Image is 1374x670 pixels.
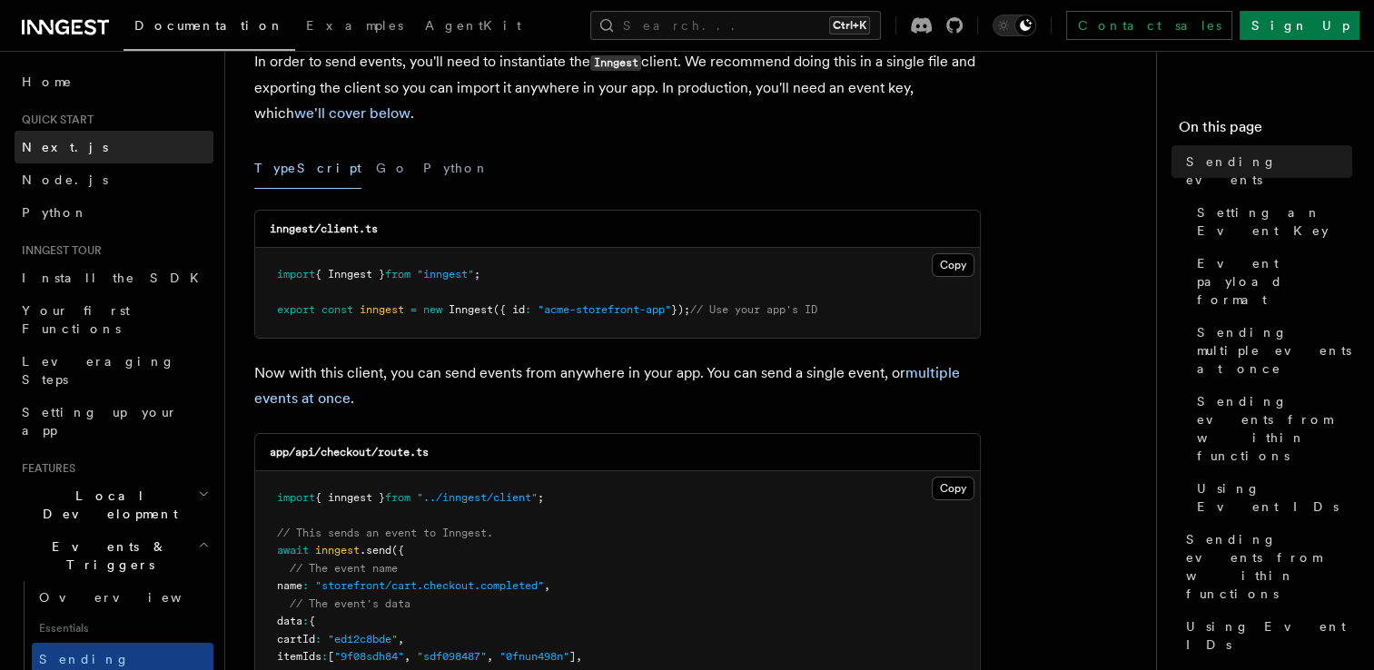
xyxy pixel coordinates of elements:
span: = [410,303,417,316]
img: website_grey.svg [29,47,44,62]
span: ({ id [493,303,525,316]
span: Documentation [134,18,284,33]
span: // The event's data [290,597,410,610]
button: Go [376,148,409,189]
div: Keywords by Traffic [201,107,306,119]
span: : [302,615,309,627]
div: Domain: [DOMAIN_NAME] [47,47,200,62]
span: inngest [315,544,360,557]
a: Using Event IDs [1190,472,1352,523]
span: "acme-storefront-app" [538,303,671,316]
span: : [302,579,309,592]
span: from [385,491,410,504]
span: AgentKit [425,18,521,33]
span: Event payload format [1197,254,1352,309]
span: Install the SDK [22,271,210,285]
div: Domain Overview [69,107,163,119]
button: Search...Ctrl+K [590,11,881,40]
kbd: Ctrl+K [829,16,870,34]
span: Next.js [22,140,108,154]
span: Sending multiple events at once [1197,323,1352,378]
span: "../inngest/client" [417,491,538,504]
a: Sending events from within functions [1190,385,1352,472]
span: import [277,491,315,504]
a: Leveraging Steps [15,345,213,396]
a: Next.js [15,131,213,163]
span: Essentials [32,614,213,643]
span: { inngest } [315,491,385,504]
span: export [277,303,315,316]
span: "sdf098487" [417,650,487,663]
span: "ed12c8bde" [328,633,398,645]
span: Node.js [22,172,108,187]
span: Overview [39,590,226,605]
span: import [277,268,315,281]
span: Python [22,205,88,220]
p: Now with this client, you can send events from anywhere in your app. You can send a single event,... [254,360,981,411]
button: Local Development [15,479,213,530]
span: ; [538,491,544,504]
code: inngest/client.ts [270,222,378,235]
span: }); [671,303,690,316]
a: Using Event IDs [1179,610,1352,661]
span: const [321,303,353,316]
img: tab_domain_overview_orange.svg [49,105,64,120]
a: Examples [295,5,414,49]
div: v 4.0.25 [51,29,89,44]
a: Home [15,65,213,98]
span: [ [328,650,334,663]
span: Inngest [449,303,493,316]
span: inngest [360,303,404,316]
a: Sign Up [1240,11,1359,40]
a: Your first Functions [15,294,213,345]
span: // Use your app's ID [690,303,817,316]
button: Copy [932,253,974,277]
span: { [309,615,315,627]
span: : [525,303,531,316]
span: await [277,544,309,557]
a: Setting an Event Key [1190,196,1352,247]
a: Documentation [124,5,295,51]
span: Examples [306,18,403,33]
span: Your first Functions [22,303,130,336]
a: multiple events at once [254,364,960,407]
span: Using Event IDs [1197,479,1352,516]
span: "storefront/cart.checkout.completed" [315,579,544,592]
span: , [576,650,582,663]
a: Node.js [15,163,213,196]
a: Python [15,196,213,229]
span: Events & Triggers [15,537,198,574]
span: : [321,650,328,663]
span: new [423,303,442,316]
span: ({ [391,544,404,557]
code: Inngest [590,55,641,71]
a: Install the SDK [15,261,213,294]
span: , [487,650,493,663]
span: itemIds [277,650,321,663]
span: .send [360,544,391,557]
a: Sending events [1179,145,1352,196]
span: from [385,268,410,281]
button: TypeScript [254,148,361,189]
span: Features [15,461,75,476]
span: Sending events from within functions [1186,530,1352,603]
span: "0fnun498n" [499,650,569,663]
button: Events & Triggers [15,530,213,581]
img: logo_orange.svg [29,29,44,44]
button: Python [423,148,489,189]
p: In order to send events, you'll need to instantiate the client. We recommend doing this in a sing... [254,49,981,126]
span: ; [474,268,480,281]
a: Contact sales [1066,11,1232,40]
img: tab_keywords_by_traffic_grey.svg [181,105,195,120]
span: Home [22,73,73,91]
span: name [277,579,302,592]
span: // This sends an event to Inngest. [277,527,493,539]
span: , [398,633,404,645]
span: Using Event IDs [1186,617,1352,654]
code: app/api/checkout/route.ts [270,446,429,458]
span: Sending events [1186,153,1352,189]
span: Sending events from within functions [1197,392,1352,465]
span: Leveraging Steps [22,354,175,387]
span: "inngest" [417,268,474,281]
a: we'll cover below [294,104,410,122]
